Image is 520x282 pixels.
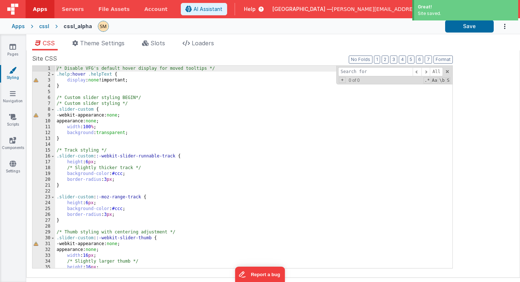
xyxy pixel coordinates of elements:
[33,5,47,13] span: Apps
[349,56,372,64] button: No Folds
[425,56,432,64] button: 7
[332,5,506,13] span: [PERSON_NAME][EMAIL_ADDRESS][PERSON_NAME][DOMAIN_NAME]
[374,56,380,64] button: 1
[32,95,55,101] div: 6
[98,21,108,31] img: e9616e60dfe10b317d64a5e98ec8e357
[439,77,445,84] span: Whole Word Search
[12,23,25,30] div: Apps
[32,118,55,124] div: 10
[244,5,256,13] span: Help
[32,107,55,113] div: 8
[346,78,363,83] span: 0 of 0
[32,83,55,89] div: 4
[32,171,55,177] div: 19
[32,218,55,224] div: 27
[32,212,55,218] div: 26
[32,241,55,247] div: 31
[32,188,55,194] div: 22
[390,56,397,64] button: 3
[150,39,165,47] span: Slots
[416,56,423,64] button: 6
[32,148,55,153] div: 15
[32,224,55,229] div: 28
[62,5,84,13] span: Servers
[32,206,55,212] div: 25
[80,39,125,47] span: Theme Settings
[272,5,332,13] span: [GEOGRAPHIC_DATA] —
[418,10,515,17] div: Site saved.
[32,177,55,183] div: 20
[235,267,285,282] iframe: Marker.io feedback button
[382,56,389,64] button: 2
[339,77,346,83] span: Toggel Replace mode
[64,23,92,30] div: cssl_alpha
[32,194,55,200] div: 23
[424,77,430,84] span: RegExp Search
[99,5,130,13] span: File Assets
[39,23,49,30] div: cssl
[32,54,57,63] span: Site CSS
[408,56,414,64] button: 5
[32,229,55,235] div: 29
[32,89,55,95] div: 5
[194,5,222,13] span: AI Assistant
[445,20,494,33] button: Save
[32,66,55,72] div: 1
[32,247,55,253] div: 32
[32,200,55,206] div: 24
[32,130,55,136] div: 12
[32,159,55,165] div: 17
[32,235,55,241] div: 30
[446,77,450,84] span: Search In Selection
[32,113,55,118] div: 9
[338,67,413,76] input: Search for
[32,253,55,259] div: 33
[418,4,515,10] div: Great!
[32,153,55,159] div: 16
[430,67,443,76] span: Alt-Enter
[181,3,227,15] button: AI Assistant
[399,56,406,64] button: 4
[192,39,214,47] span: Loaders
[32,165,55,171] div: 18
[272,5,514,13] button: [GEOGRAPHIC_DATA] — [PERSON_NAME][EMAIL_ADDRESS][PERSON_NAME][DOMAIN_NAME]
[32,183,55,188] div: 21
[431,77,438,84] span: CaseSensitive Search
[32,77,55,83] div: 3
[494,19,508,34] button: Options
[32,124,55,130] div: 11
[32,259,55,264] div: 34
[32,136,55,142] div: 13
[32,264,55,270] div: 35
[43,39,55,47] span: CSS
[32,142,55,148] div: 14
[32,72,55,77] div: 2
[32,101,55,107] div: 7
[433,56,453,64] button: Format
